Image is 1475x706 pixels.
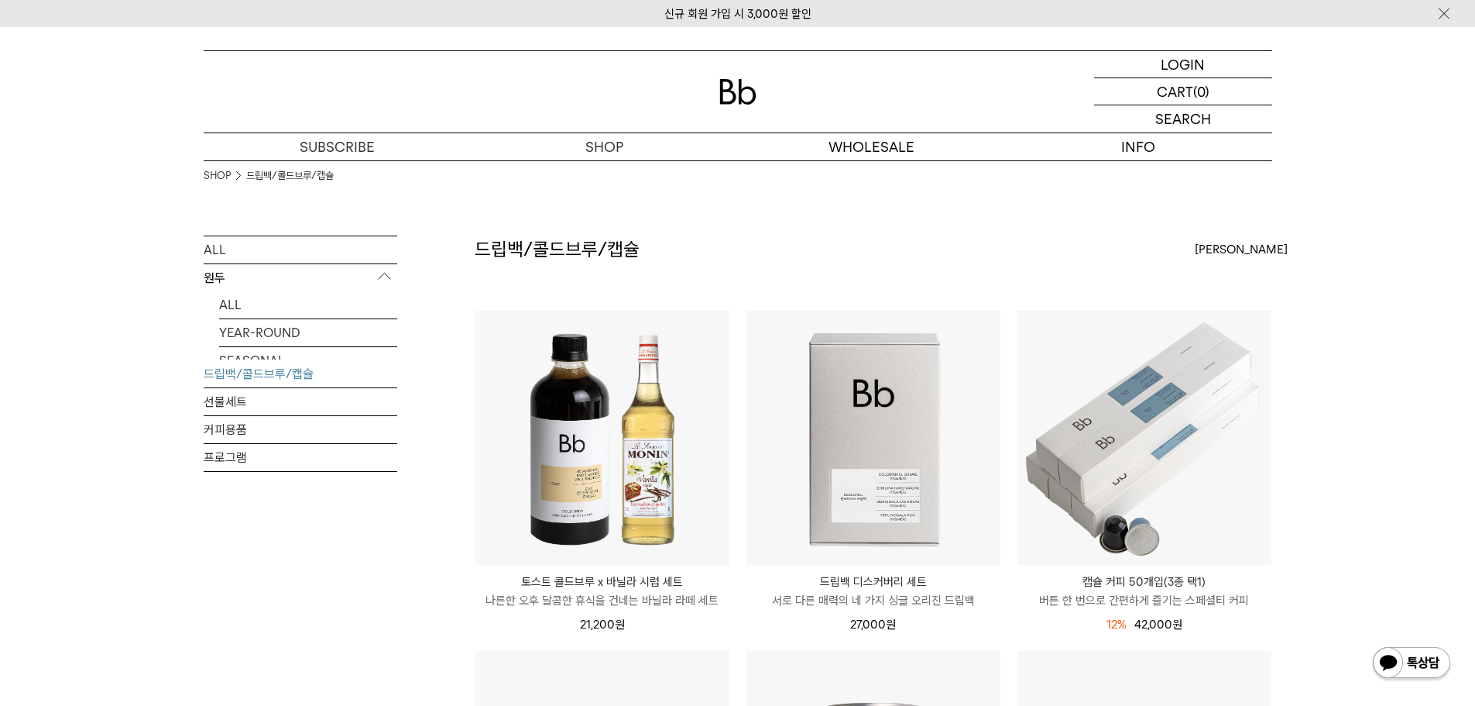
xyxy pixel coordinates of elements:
[1193,78,1209,105] p: (0)
[746,573,1000,591] p: 드립백 디스커버리 세트
[204,360,397,387] a: 드립백/콜드브루/캡슐
[204,264,397,292] p: 원두
[1017,591,1271,610] p: 버튼 한 번으로 간편하게 즐기는 스페셜티 커피
[1195,240,1288,259] span: [PERSON_NAME]
[246,168,334,184] a: 드립백/콜드브루/캡슐
[746,311,1000,565] img: 드립백 디스커버리 세트
[471,133,738,160] a: SHOP
[204,236,397,263] a: ALL
[219,291,397,319] a: ALL
[1017,573,1271,591] p: 캡슐 커피 50개입(3종 택1)
[1155,105,1211,133] p: SEARCH
[580,618,625,632] span: 21,200
[475,591,729,610] p: 나른한 오후 달콤한 휴식을 건네는 바닐라 라떼 세트
[475,236,640,263] h2: 드립백/콜드브루/캡슐
[1094,78,1272,105] a: CART (0)
[664,7,811,21] a: 신규 회원 가입 시 3,000원 할인
[475,573,729,591] p: 토스트 콜드브루 x 바닐라 시럽 세트
[204,416,397,443] a: 커피용품
[1157,78,1193,105] p: CART
[204,133,471,160] a: SUBSCRIBE
[746,591,1000,610] p: 서로 다른 매력의 네 가지 싱글 오리진 드립백
[1172,618,1182,632] span: 원
[1134,618,1182,632] span: 42,000
[204,388,397,415] a: 선물세트
[219,347,397,374] a: SEASONAL
[475,311,729,565] img: 토스트 콜드브루 x 바닐라 시럽 세트
[1371,646,1452,683] img: 카카오톡 채널 1:1 채팅 버튼
[1017,311,1271,565] img: 캡슐 커피 50개입(3종 택1)
[615,618,625,632] span: 원
[738,133,1005,160] p: WHOLESALE
[219,319,397,346] a: YEAR-ROUND
[746,573,1000,610] a: 드립백 디스커버리 세트 서로 다른 매력의 네 가지 싱글 오리진 드립백
[204,444,397,471] a: 프로그램
[1005,133,1272,160] p: INFO
[1161,51,1205,77] p: LOGIN
[719,79,756,105] img: 로고
[1106,615,1127,634] div: 12%
[850,618,896,632] span: 27,000
[204,168,231,184] a: SHOP
[1017,573,1271,610] a: 캡슐 커피 50개입(3종 택1) 버튼 한 번으로 간편하게 즐기는 스페셜티 커피
[886,618,896,632] span: 원
[1094,51,1272,78] a: LOGIN
[475,573,729,610] a: 토스트 콜드브루 x 바닐라 시럽 세트 나른한 오후 달콤한 휴식을 건네는 바닐라 라떼 세트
